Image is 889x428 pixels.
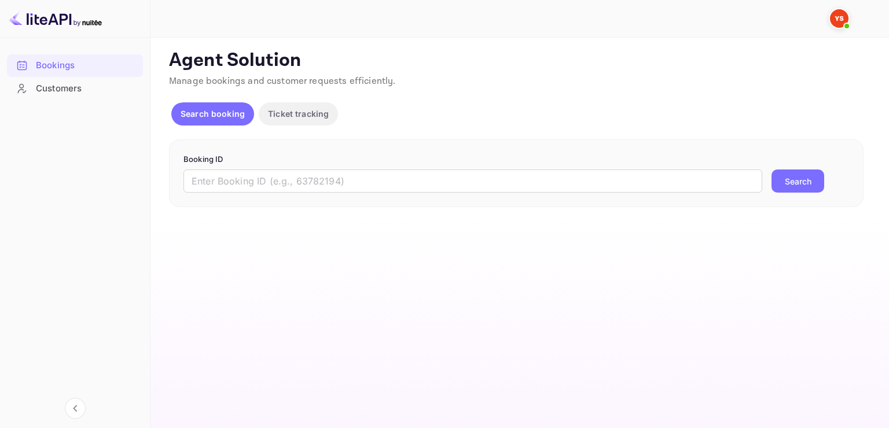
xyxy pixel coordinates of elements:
[183,169,762,193] input: Enter Booking ID (e.g., 63782194)
[36,82,137,95] div: Customers
[7,54,143,76] a: Bookings
[830,9,848,28] img: Yandex Support
[268,108,329,120] p: Ticket tracking
[7,78,143,100] div: Customers
[65,398,86,419] button: Collapse navigation
[183,154,849,165] p: Booking ID
[169,75,396,87] span: Manage bookings and customer requests efficiently.
[772,169,824,193] button: Search
[7,78,143,99] a: Customers
[36,59,137,72] div: Bookings
[7,54,143,77] div: Bookings
[9,9,102,28] img: LiteAPI logo
[169,49,868,72] p: Agent Solution
[181,108,245,120] p: Search booking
